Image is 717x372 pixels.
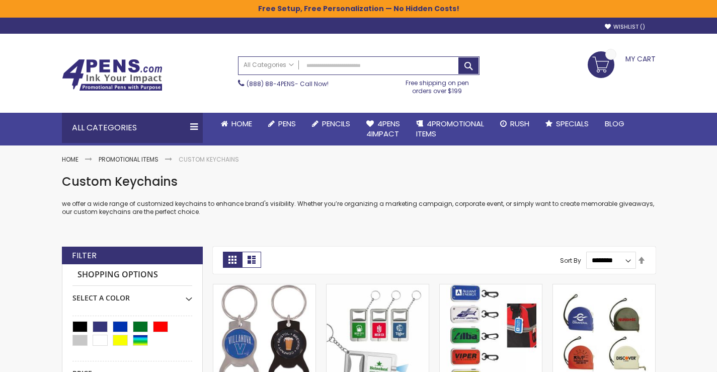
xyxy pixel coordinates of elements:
[327,284,429,292] a: Custom Bottle Opener With LED Flashlight Keychain
[72,286,192,303] div: Select A Color
[605,23,645,31] a: Wishlist
[99,155,158,164] a: Promotional Items
[62,59,163,91] img: 4Pens Custom Pens and Promotional Products
[62,113,203,143] div: All Categories
[358,113,408,145] a: 4Pens4impact
[605,118,624,129] span: Blog
[238,57,299,73] a: All Categories
[492,113,537,135] a: Rush
[597,113,632,135] a: Blog
[366,118,400,139] span: 4Pens 4impact
[416,118,484,139] span: 4PROMOTIONAL ITEMS
[223,252,242,268] strong: Grid
[510,118,529,129] span: Rush
[213,113,260,135] a: Home
[244,61,294,69] span: All Categories
[62,174,656,190] h1: Custom Keychains
[72,264,192,286] strong: Shopping Options
[322,118,350,129] span: Pencils
[179,155,239,164] strong: Custom Keychains
[213,284,315,292] a: Customized Bottle Opener Key Chain
[553,284,655,292] a: Imprinted Tape Measure (6 ft)
[260,113,304,135] a: Pens
[247,80,329,88] span: - Call Now!
[440,284,542,292] a: Reflector Clip-On Flashing LED Safety Light
[408,113,492,145] a: 4PROMOTIONALITEMS
[72,250,97,261] strong: Filter
[395,75,480,95] div: Free shipping on pen orders over $199
[62,200,656,216] p: we offer a wide range of customized keychains to enhance brand's visibility. Whether you’re organ...
[556,118,589,129] span: Specials
[278,118,296,129] span: Pens
[304,113,358,135] a: Pencils
[231,118,252,129] span: Home
[62,155,78,164] a: Home
[560,256,581,264] label: Sort By
[537,113,597,135] a: Specials
[247,80,295,88] a: (888) 88-4PENS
